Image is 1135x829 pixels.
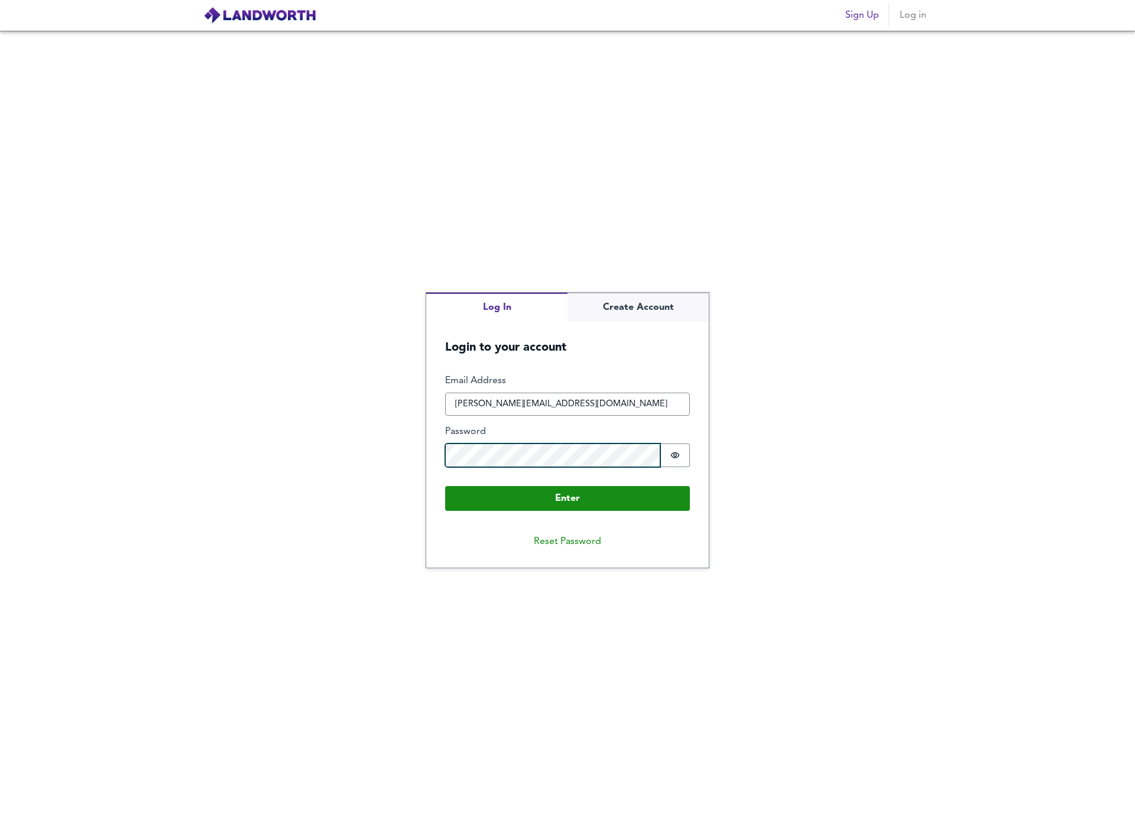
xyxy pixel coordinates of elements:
[445,393,690,416] input: e.g. joe@bloggs.com
[894,4,932,27] button: Log in
[567,293,709,322] button: Create Account
[845,7,879,24] span: Sign Up
[445,425,690,439] label: Password
[899,7,927,24] span: Log in
[203,7,316,24] img: logo
[660,443,690,467] button: Show password
[524,530,611,553] button: Reset Password
[841,4,884,27] button: Sign Up
[445,374,690,388] label: Email Address
[445,486,690,511] button: Enter
[426,293,567,322] button: Log In
[426,322,709,355] h5: Login to your account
